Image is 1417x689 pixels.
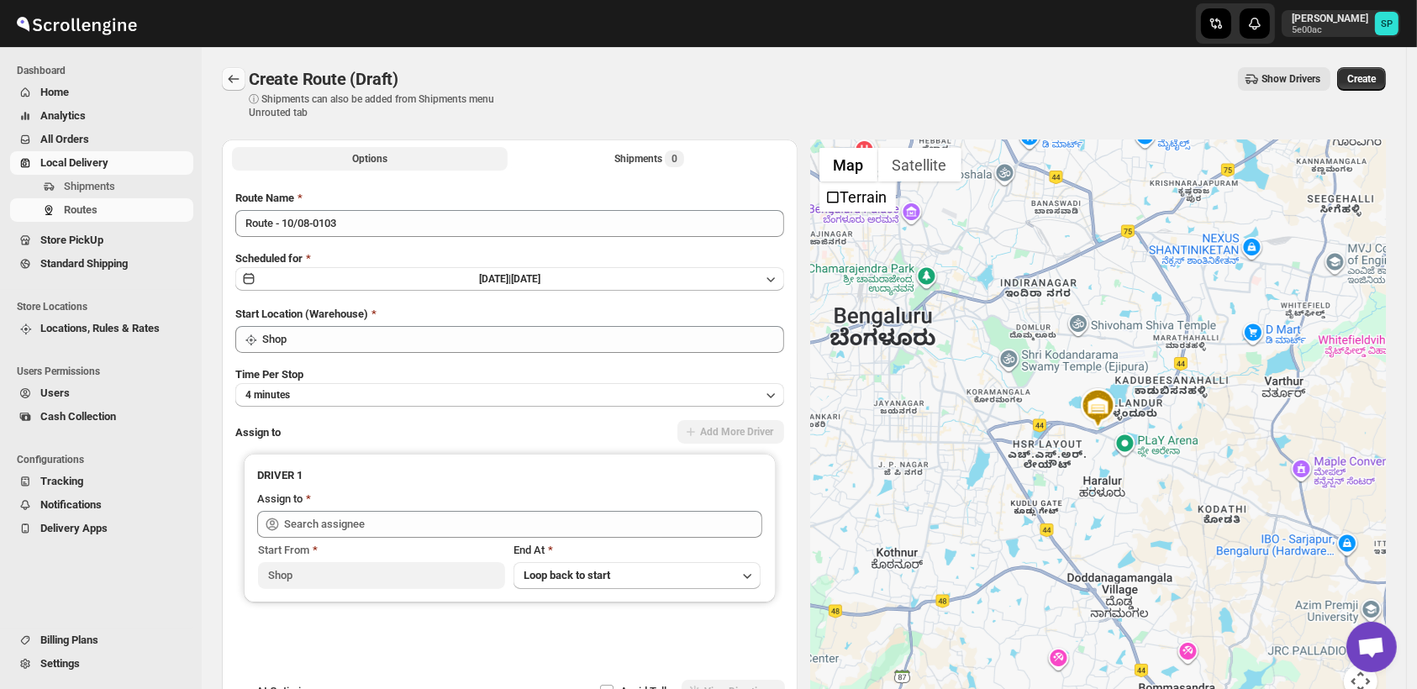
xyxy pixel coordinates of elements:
[235,252,303,265] span: Scheduled for
[40,109,86,122] span: Analytics
[17,64,193,77] span: Dashboard
[40,322,160,334] span: Locations, Rules & Rates
[10,405,193,429] button: Cash Collection
[13,3,140,45] img: ScrollEngine
[249,69,398,89] span: Create Route (Draft)
[1282,10,1400,37] button: User menu
[352,152,387,166] span: Options
[257,491,303,508] div: Assign to
[840,188,888,206] label: Terrain
[40,522,108,534] span: Delivery Apps
[222,176,798,680] div: All Route Options
[235,383,784,407] button: 4 minutes
[17,365,193,378] span: Users Permissions
[64,180,115,192] span: Shipments
[249,92,514,119] p: ⓘ Shipments can also be added from Shipments menu Unrouted tab
[235,267,784,291] button: [DATE]|[DATE]
[40,257,128,270] span: Standard Shipping
[235,210,784,237] input: Eg: Bengaluru Route
[479,273,511,285] span: [DATE] |
[40,410,116,423] span: Cash Collection
[40,634,98,646] span: Billing Plans
[1337,67,1386,91] button: Create
[10,104,193,128] button: Analytics
[10,175,193,198] button: Shipments
[10,317,193,340] button: Locations, Rules & Rates
[284,511,762,538] input: Search assignee
[10,81,193,104] button: Home
[514,562,761,589] button: Loop back to start
[235,308,368,320] span: Start Location (Warehouse)
[40,133,89,145] span: All Orders
[40,657,80,670] span: Settings
[245,388,290,402] span: 4 minutes
[40,498,102,511] span: Notifications
[10,652,193,676] button: Settings
[258,544,309,556] span: Start From
[40,156,108,169] span: Local Delivery
[10,470,193,493] button: Tracking
[17,453,193,466] span: Configurations
[40,86,69,98] span: Home
[1238,67,1330,91] button: Show Drivers
[235,368,303,381] span: Time Per Stop
[257,467,762,484] h3: DRIVER 1
[222,67,245,91] button: Routes
[10,517,193,540] button: Delivery Apps
[1375,12,1399,35] span: Sulakshana Pundle
[878,148,961,181] button: Show satellite imagery
[614,150,684,167] div: Shipments
[232,147,508,171] button: All Route Options
[511,147,787,171] button: Selected Shipments
[819,181,896,212] ul: Show street map
[1381,18,1393,29] text: SP
[40,475,83,487] span: Tracking
[235,426,281,439] span: Assign to
[10,128,193,151] button: All Orders
[10,493,193,517] button: Notifications
[40,234,103,246] span: Store PickUp
[235,192,294,204] span: Route Name
[40,387,70,399] span: Users
[514,542,761,559] div: End At
[1262,72,1320,86] span: Show Drivers
[511,273,540,285] span: [DATE]
[17,300,193,313] span: Store Locations
[10,629,193,652] button: Billing Plans
[821,183,894,210] li: Terrain
[665,150,684,167] span: 0
[1347,72,1376,86] span: Create
[1346,622,1397,672] a: Open chat
[524,569,610,581] span: Loop back to start
[10,198,193,222] button: Routes
[10,381,193,405] button: Users
[1292,25,1368,35] p: 5e00ac
[64,203,97,216] span: Routes
[1292,12,1368,25] p: [PERSON_NAME]
[819,148,878,181] button: Show street map
[262,326,784,353] input: Search location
